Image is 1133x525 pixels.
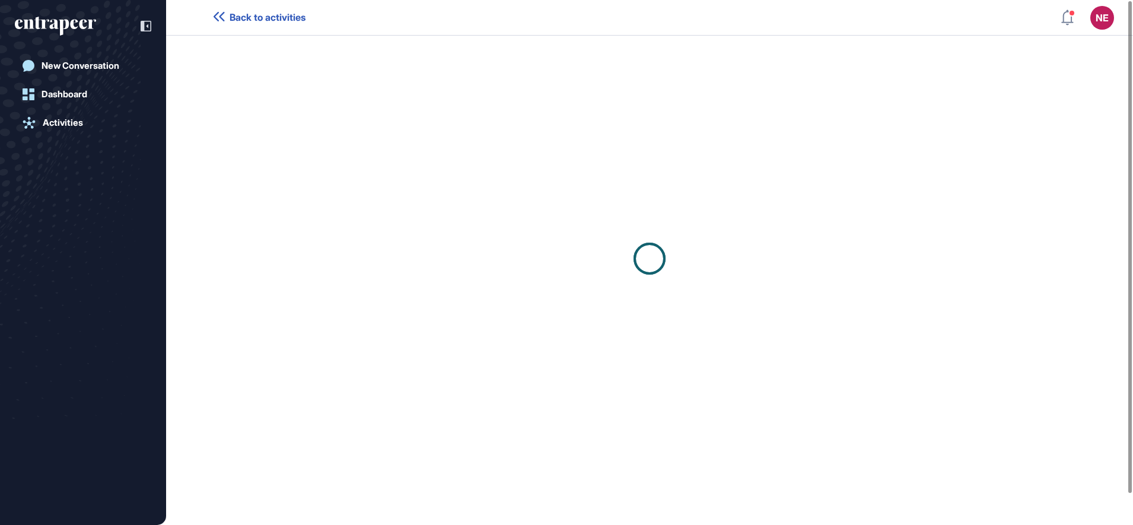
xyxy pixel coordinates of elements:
[15,111,151,135] a: Activities
[1090,6,1114,30] button: NE
[15,17,96,36] div: entrapeer-logo
[15,54,151,78] a: New Conversation
[42,89,87,100] div: Dashboard
[43,117,83,128] div: Activities
[230,12,305,23] span: Back to activities
[15,82,151,106] a: Dashboard
[42,61,119,71] div: New Conversation
[214,12,305,23] a: Back to activities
